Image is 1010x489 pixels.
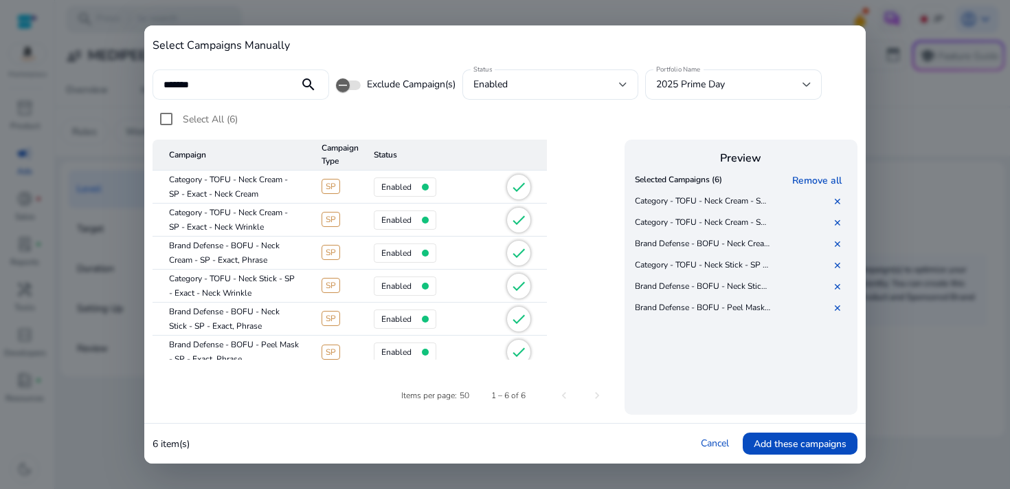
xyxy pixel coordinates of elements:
mat-cell: Brand Defense - BOFU - Neck Cream - SP - Exact, Phrase [153,237,311,270]
th: Selected Campaigns (6) [631,170,726,191]
h4: enabled [381,314,412,324]
h4: Select Campaigns Manually [153,39,857,52]
mat-icon: check [510,311,527,327]
mat-cell: Brand Defense - BOFU - Peel Mask - SP - Exact, Phrase [153,336,311,369]
span: SP [322,212,340,227]
h4: enabled [381,281,412,291]
mat-header-cell: Campaign Type [311,140,363,171]
span: Add these campaigns [754,437,846,451]
h4: enabled [381,347,412,357]
mat-cell: Brand Defense - BOFU - Neck Stick - SP - Exact, Phrase [153,303,311,336]
a: Remove all [792,174,847,187]
a: ✕ [833,302,847,315]
mat-header-cell: Status [363,140,469,171]
mat-cell: Category - TOFU - Neck Cream - SP - Exact - Neck Cream [153,171,311,204]
span: enabled [473,78,508,91]
td: Category - TOFU - Neck Cream - SP - Exact - Neck Cream [631,191,774,213]
a: ✕ [833,259,847,272]
mat-icon: check [510,245,527,261]
mat-icon: search [292,76,325,93]
td: Brand Defense - BOFU - Neck Stick - SP - Exact, Phrase [631,276,774,298]
div: 50 [460,389,469,402]
mat-icon: check [510,179,527,195]
h4: enabled [381,248,412,258]
span: Exclude Campaign(s) [367,78,456,91]
span: SP [322,311,340,326]
span: SP [322,245,340,260]
button: Add these campaigns [743,433,857,455]
mat-icon: check [510,212,527,228]
span: SP [322,345,340,360]
td: Brand Defense - BOFU - Peel Mask - SP - Exact, Phrase [631,298,774,319]
h4: Preview [631,152,851,165]
td: Category - TOFU - Neck Stick - SP - Exact - Neck Wrinkle [631,255,774,276]
h4: enabled [381,215,412,225]
mat-label: Status [473,65,492,75]
a: Cancel [701,437,729,450]
a: ✕ [833,281,847,294]
span: SP [322,179,340,194]
mat-cell: Category - TOFU - Neck Stick - SP - Exact - Neck Wrinkle [153,270,311,303]
span: 2025 Prime Day [656,78,725,91]
a: ✕ [833,195,847,208]
p: 6 item(s) [153,437,190,451]
mat-label: Portfolio Name [656,65,701,75]
td: Brand Defense - BOFU - Neck Cream - SP - Exact, Phrase [631,234,774,255]
h4: enabled [381,182,412,192]
div: Items per page: [401,389,457,402]
div: 1 – 6 of 6 [491,389,526,402]
mat-icon: check [510,278,527,294]
mat-icon: check [510,344,527,360]
td: Category - TOFU - Neck Cream - SP - Exact - Neck Wrinkle [631,213,774,234]
a: ✕ [833,238,847,251]
span: SP [322,278,340,293]
span: Select All (6) [183,113,238,126]
mat-header-cell: Campaign [153,140,311,171]
a: ✕ [833,217,847,230]
mat-cell: Category - TOFU - Neck Cream - SP - Exact - Neck Wrinkle [153,204,311,237]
